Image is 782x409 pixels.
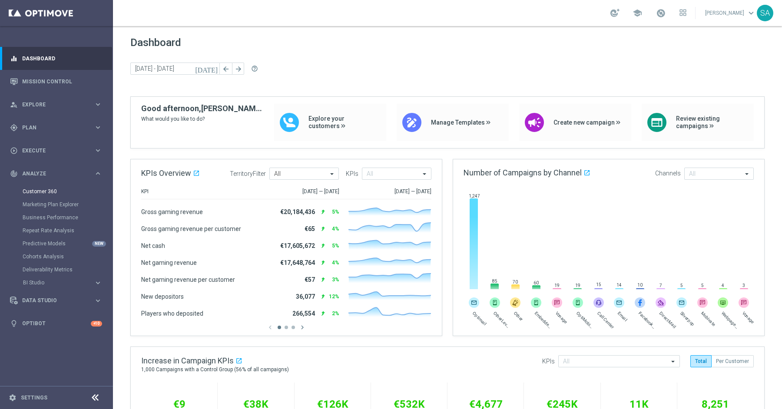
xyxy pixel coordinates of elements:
[10,124,94,132] div: Plan
[10,55,18,63] i: equalizer
[10,170,94,178] div: Analyze
[23,266,90,273] a: Deliverability Metrics
[22,102,94,107] span: Explore
[10,70,102,93] div: Mission Control
[10,147,18,155] i: play_circle_outline
[94,146,102,155] i: keyboard_arrow_right
[10,101,103,108] button: person_search Explore keyboard_arrow_right
[757,5,773,21] div: SA
[10,170,18,178] i: track_changes
[23,263,112,276] div: Deliverability Metrics
[94,123,102,132] i: keyboard_arrow_right
[23,214,90,221] a: Business Performance
[23,276,112,289] div: BI Studio
[10,124,18,132] i: gps_fixed
[9,394,17,402] i: settings
[23,250,112,263] div: Cohorts Analysis
[23,227,90,234] a: Repeat Rate Analysis
[10,55,103,62] button: equalizer Dashboard
[10,312,102,335] div: Optibot
[10,147,103,154] button: play_circle_outline Execute keyboard_arrow_right
[94,297,102,305] i: keyboard_arrow_right
[22,148,94,153] span: Execute
[21,395,47,400] a: Settings
[10,78,103,85] button: Mission Control
[10,47,102,70] div: Dashboard
[10,320,103,327] button: lightbulb Optibot +10
[10,320,18,327] i: lightbulb
[94,169,102,178] i: keyboard_arrow_right
[10,124,103,131] button: gps_fixed Plan keyboard_arrow_right
[23,198,112,211] div: Marketing Plan Explorer
[10,297,94,304] div: Data Studio
[22,70,102,93] a: Mission Control
[22,47,102,70] a: Dashboard
[23,240,90,247] a: Predictive Models
[23,185,112,198] div: Customer 360
[23,253,90,260] a: Cohorts Analysis
[22,298,94,303] span: Data Studio
[10,147,94,155] div: Execute
[23,280,94,285] div: BI Studio
[23,201,90,208] a: Marketing Plan Explorer
[23,279,103,286] button: BI Studio keyboard_arrow_right
[92,241,106,247] div: NEW
[23,237,112,250] div: Predictive Models
[23,188,90,195] a: Customer 360
[10,170,103,177] button: track_changes Analyze keyboard_arrow_right
[94,100,102,109] i: keyboard_arrow_right
[10,101,18,109] i: person_search
[746,8,756,18] span: keyboard_arrow_down
[704,7,757,20] a: [PERSON_NAME]keyboard_arrow_down
[22,171,94,176] span: Analyze
[91,321,102,327] div: +10
[94,279,102,287] i: keyboard_arrow_right
[10,101,94,109] div: Explore
[23,280,85,285] span: BI Studio
[23,211,112,224] div: Business Performance
[633,8,642,18] span: school
[22,125,94,130] span: Plan
[23,224,112,237] div: Repeat Rate Analysis
[10,297,103,304] button: Data Studio keyboard_arrow_right
[22,312,91,335] a: Optibot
